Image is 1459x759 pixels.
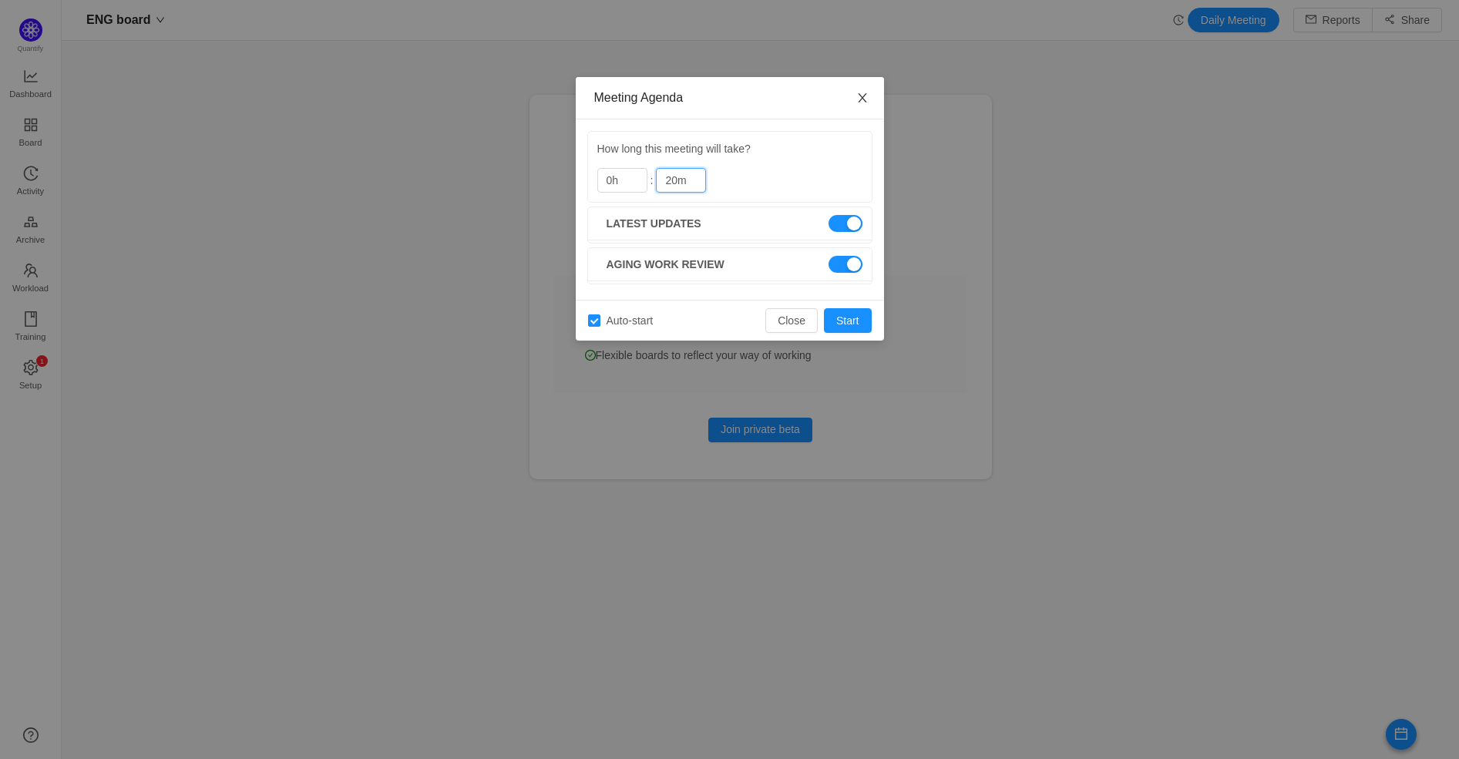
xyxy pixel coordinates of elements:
span: : [650,174,654,186]
button: Start [824,308,872,333]
i: icon: close [856,92,869,104]
span: Aging work review [607,257,724,273]
span: Auto-start [600,314,660,327]
span: Latest updates [607,216,701,232]
button: Close [765,308,818,333]
p: How long this meeting will take? [597,141,862,157]
button: Close [841,77,884,120]
div: Meeting Agenda [594,89,866,106]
